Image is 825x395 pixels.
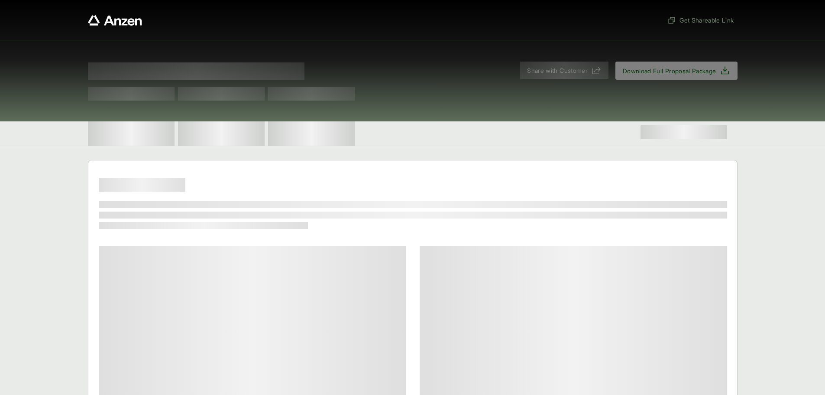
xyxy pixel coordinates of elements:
span: Share with Customer [527,66,588,75]
span: Get Shareable Link [667,16,734,25]
a: Anzen website [88,15,142,26]
span: Test [88,87,175,101]
span: Proposal for [88,62,304,80]
button: Get Shareable Link [664,12,737,28]
span: Test [178,87,265,101]
span: Test [268,87,355,101]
